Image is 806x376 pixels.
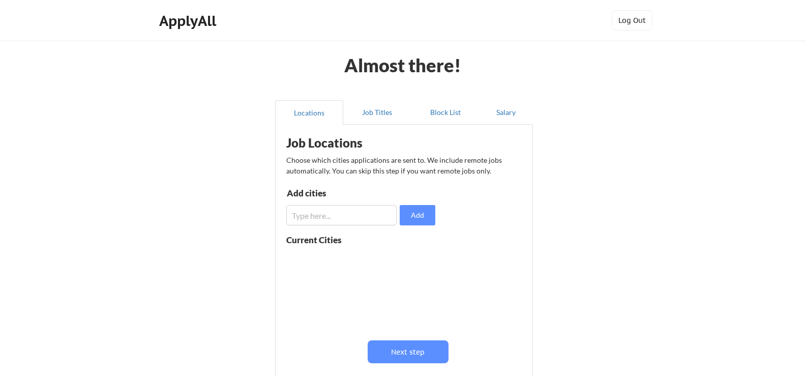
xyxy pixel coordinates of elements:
[612,10,652,31] button: Log Out
[286,137,414,149] div: Job Locations
[286,155,520,176] div: Choose which cities applications are sent to. We include remote jobs automatically. You can skip ...
[286,205,397,225] input: Type here...
[286,236,364,244] div: Current Cities
[368,340,449,363] button: Next step
[287,189,392,197] div: Add cities
[159,12,219,30] div: ApplyAll
[400,205,435,225] button: Add
[275,100,343,125] button: Locations
[480,100,533,125] button: Salary
[411,100,480,125] button: Block List
[332,56,473,74] div: Almost there!
[343,100,411,125] button: Job Titles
